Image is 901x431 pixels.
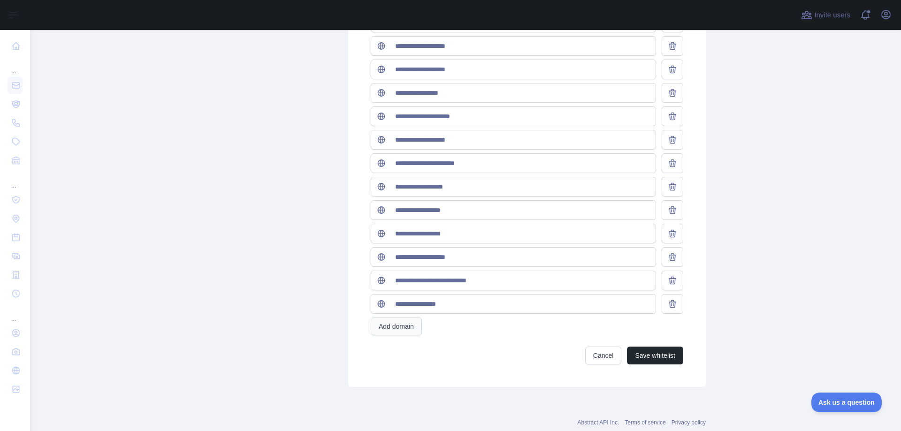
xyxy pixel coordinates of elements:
button: Save whitelist [627,347,683,364]
iframe: Toggle Customer Support [811,393,882,412]
a: Terms of service [625,419,665,426]
button: Cancel [585,347,622,364]
div: ... [8,171,23,189]
div: ... [8,304,23,323]
a: Privacy policy [672,419,706,426]
a: Abstract API Inc. [578,419,619,426]
span: Invite users [814,10,850,21]
button: Invite users [799,8,852,23]
div: ... [8,56,23,75]
button: Add domain [371,318,422,335]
